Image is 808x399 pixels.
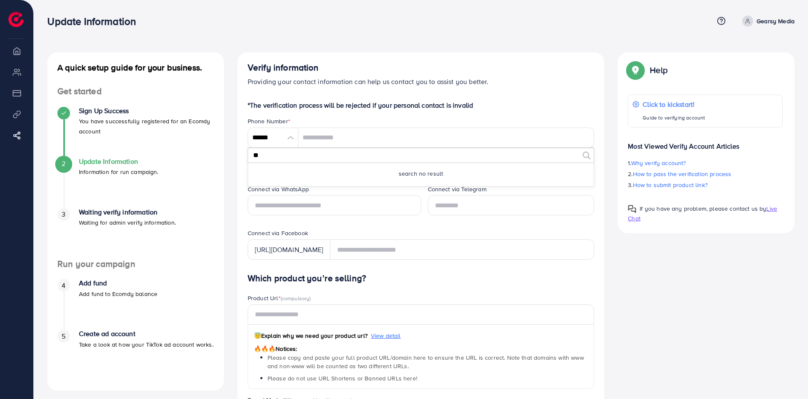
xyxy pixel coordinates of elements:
[62,159,65,168] span: 2
[643,99,705,109] p: Click to kickstart!
[79,339,213,350] p: Take a look at how your TikTok ad account works.
[628,134,783,151] p: Most Viewed Verify Account Articles
[62,281,65,290] span: 4
[8,12,24,27] img: logo
[254,345,276,353] span: 🔥🔥🔥
[640,204,766,213] span: If you have any problem, please contact us by
[757,16,794,26] p: Gearsy Media
[281,294,311,302] span: (compulsory)
[254,331,368,340] span: Explain why we need your product url?
[79,289,157,299] p: Add fund to Ecomdy balance
[628,158,783,168] p: 1.
[268,353,584,370] span: Please copy and paste your full product URL/domain here to ensure the URL is correct. Note that d...
[248,117,290,125] label: Phone Number
[47,15,143,27] h3: Update Information
[628,62,643,78] img: Popup guide
[371,331,401,340] span: View detail
[47,107,224,157] li: Sign Up Success
[268,374,417,383] span: Please do not use URL Shortens or Banned URLs here!
[643,113,705,123] p: Guide to verifying account
[47,86,224,97] h4: Get started
[628,169,783,179] p: 2.
[633,181,708,189] span: How to submit product link?
[79,167,159,177] p: Information for run campaign.
[248,100,595,110] p: *The verification process will be rejected if your personal contact is invalid
[79,279,157,287] h4: Add fund
[628,205,636,213] img: Popup guide
[79,116,214,136] p: You have successfully registered for an Ecomdy account
[62,209,65,219] span: 3
[47,62,224,73] h4: A quick setup guide for your business.
[79,157,159,166] h4: Update Information
[47,330,224,380] li: Create ad account
[47,208,224,259] li: Waiting verify information
[254,345,297,353] span: Notices:
[248,294,311,302] label: Product Url
[633,170,732,178] span: How to pass the verification process
[79,217,176,228] p: Waiting for admin verify information.
[628,180,783,190] p: 3.
[47,157,224,208] li: Update Information
[254,331,261,340] span: 😇
[772,361,802,393] iframe: Chat
[399,169,443,178] span: search no result
[79,208,176,216] h4: Waiting verify information
[739,16,794,27] a: Gearsy Media
[248,273,595,284] h4: Which product you’re selling?
[248,62,595,73] h4: Verify information
[631,159,686,167] span: Why verify account?
[248,239,330,260] div: [URL][DOMAIN_NAME]
[248,229,308,237] label: Connect via Facebook
[79,107,214,115] h4: Sign Up Success
[248,185,309,193] label: Connect via WhatsApp
[47,279,224,330] li: Add fund
[428,185,486,193] label: Connect via Telegram
[650,65,667,75] p: Help
[248,76,595,87] p: Providing your contact information can help us contact you to assist you better.
[79,330,213,338] h4: Create ad account
[62,331,65,341] span: 5
[47,259,224,269] h4: Run your campaign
